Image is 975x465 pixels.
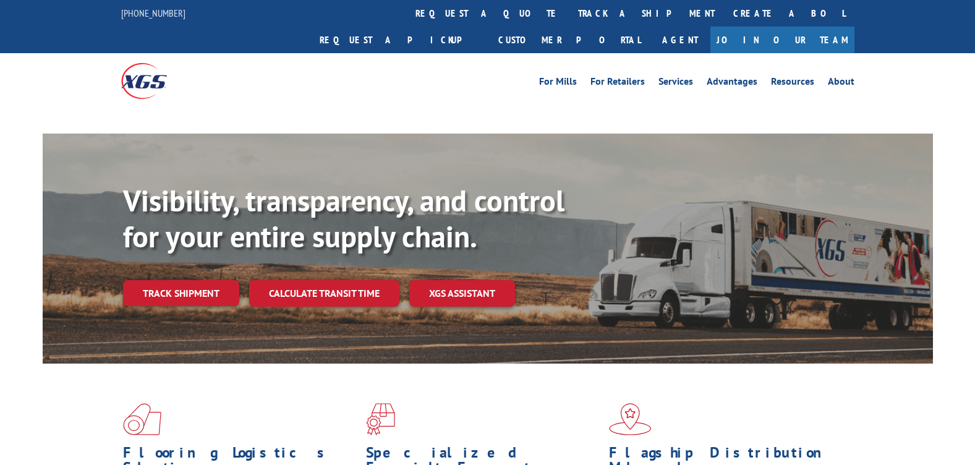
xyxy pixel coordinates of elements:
[828,77,854,90] a: About
[489,27,650,53] a: Customer Portal
[249,280,399,307] a: Calculate transit time
[123,181,564,255] b: Visibility, transparency, and control for your entire supply chain.
[123,280,239,306] a: Track shipment
[658,77,693,90] a: Services
[539,77,577,90] a: For Mills
[710,27,854,53] a: Join Our Team
[409,280,515,307] a: XGS ASSISTANT
[771,77,814,90] a: Resources
[123,403,161,435] img: xgs-icon-total-supply-chain-intelligence-red
[590,77,645,90] a: For Retailers
[707,77,757,90] a: Advantages
[121,7,185,19] a: [PHONE_NUMBER]
[650,27,710,53] a: Agent
[609,403,652,435] img: xgs-icon-flagship-distribution-model-red
[310,27,489,53] a: Request a pickup
[366,403,395,435] img: xgs-icon-focused-on-flooring-red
